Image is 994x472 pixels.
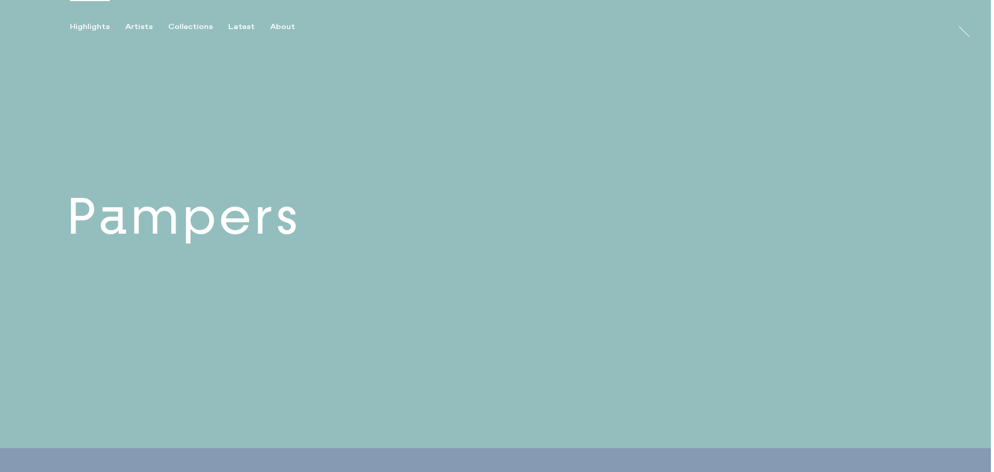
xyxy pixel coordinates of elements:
[125,22,168,32] button: Artists
[270,22,295,32] div: About
[228,22,255,32] div: Latest
[228,22,270,32] button: Latest
[270,22,311,32] button: About
[168,22,213,32] div: Collections
[70,22,110,32] div: Highlights
[125,22,153,32] div: Artists
[70,22,125,32] button: Highlights
[168,22,228,32] button: Collections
